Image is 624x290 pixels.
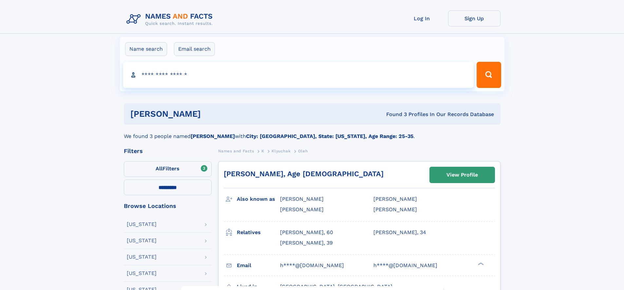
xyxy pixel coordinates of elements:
a: [PERSON_NAME], Age [DEMOGRAPHIC_DATA] [224,170,384,178]
div: [US_STATE] [127,271,157,276]
div: View Profile [446,167,478,182]
div: [US_STATE] [127,238,157,243]
button: Search Button [477,62,501,88]
span: [GEOGRAPHIC_DATA], [GEOGRAPHIC_DATA] [280,283,392,290]
span: Oleh [298,149,308,153]
a: View Profile [430,167,495,183]
label: Filters [124,161,212,177]
span: [PERSON_NAME] [280,206,324,213]
a: Log In [396,10,448,26]
a: [PERSON_NAME], 60 [280,229,333,236]
input: search input [123,62,474,88]
div: We found 3 people named with . [124,125,501,140]
h3: Relatives [237,227,280,238]
a: [PERSON_NAME], 39 [280,239,333,247]
label: Email search [174,42,215,56]
div: [US_STATE] [127,222,157,227]
div: Browse Locations [124,203,212,209]
div: Filters [124,148,212,154]
span: [PERSON_NAME] [373,196,417,202]
span: K [261,149,264,153]
img: Logo Names and Facts [124,10,218,28]
div: ❯ [476,262,484,266]
h3: Email [237,260,280,271]
span: [PERSON_NAME] [280,196,324,202]
div: Found 3 Profiles In Our Records Database [293,111,494,118]
span: Klyuchak [272,149,291,153]
label: Name search [125,42,167,56]
a: [PERSON_NAME], 34 [373,229,426,236]
a: Sign Up [448,10,501,26]
a: Klyuchak [272,147,291,155]
a: Names and Facts [218,147,254,155]
span: [PERSON_NAME] [373,206,417,213]
b: City: [GEOGRAPHIC_DATA], State: [US_STATE], Age Range: 25-35 [246,133,413,139]
h3: Also known as [237,194,280,205]
b: [PERSON_NAME] [191,133,235,139]
a: K [261,147,264,155]
div: [US_STATE] [127,254,157,260]
span: All [156,165,162,172]
h1: [PERSON_NAME] [130,110,293,118]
